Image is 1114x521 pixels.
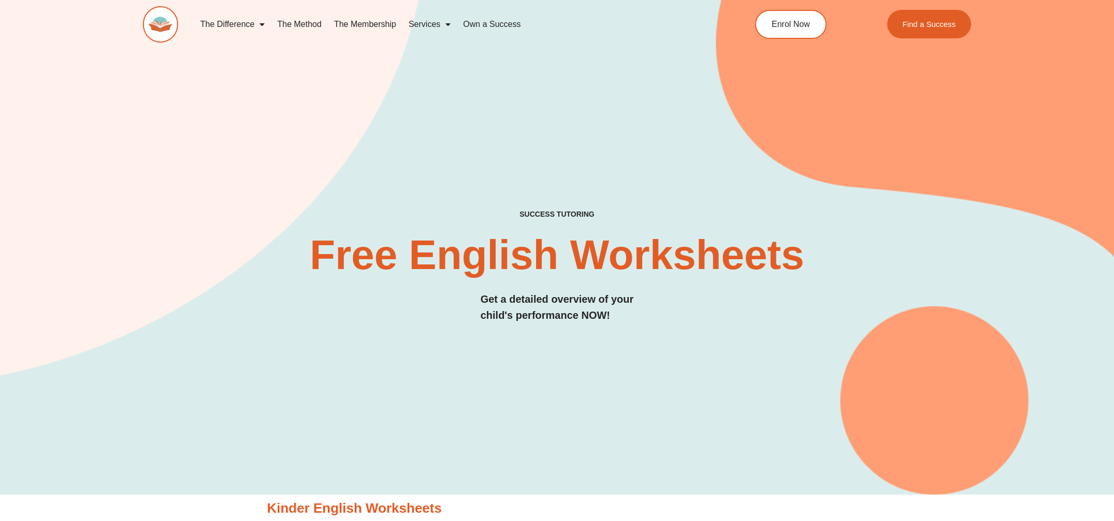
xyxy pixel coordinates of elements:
[267,500,847,517] h3: Kinder English Worksheets
[328,12,402,36] a: The Membership
[284,234,831,276] h2: Free English Worksheets​
[435,210,680,219] h4: SUCCESS TUTORING​
[402,12,457,36] a: Services
[194,12,271,36] a: The Difference
[772,20,810,29] span: Enrol Now
[271,12,327,36] a: The Method
[194,12,708,36] nav: Menu
[457,12,527,36] a: Own a Success
[887,10,972,38] a: Find a Success
[755,10,827,39] a: Enrol Now
[903,20,956,28] span: Find a Success
[481,291,634,323] h3: Get a detailed overview of your child's performance NOW!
